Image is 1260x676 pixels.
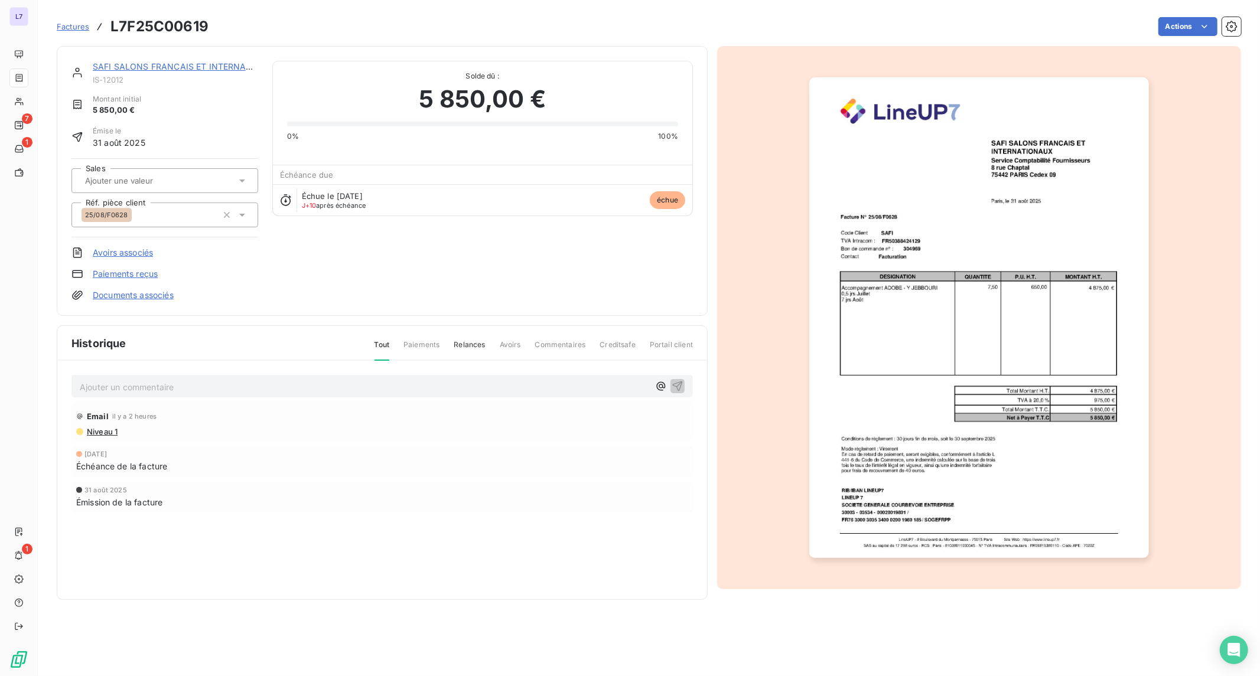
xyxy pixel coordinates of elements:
span: échue [650,191,685,209]
span: Montant initial [93,94,141,104]
span: Échéance due [280,170,334,179]
span: Relances [454,339,485,360]
span: Échéance de la facture [76,460,167,472]
span: il y a 2 heures [112,413,157,420]
span: 100% [658,131,678,142]
span: 5 850,00 € [93,104,141,116]
span: 31 août 2025 [93,136,145,149]
span: Historique [71,335,126,351]
span: Paiements [403,339,439,360]
span: [DATE] [84,450,107,458]
button: Actions [1158,17,1217,36]
span: Avoirs [500,339,521,360]
span: Émission de la facture [76,496,162,508]
span: Niveau 1 [86,427,118,436]
span: 1 [22,544,32,554]
span: Tout [375,339,390,361]
span: 1 [22,137,32,148]
span: Portail client [650,339,693,360]
span: 0% [287,131,299,142]
span: Solde dû : [287,71,678,81]
span: Creditsafe [600,339,636,360]
div: Open Intercom Messenger [1220,636,1248,664]
span: 25/08/F0628 [85,211,128,218]
input: Ajouter une valeur [84,175,203,186]
a: Avoirs associés [93,247,153,259]
span: Commentaires [535,339,586,360]
span: Échue le [DATE] [302,191,363,201]
a: Factures [57,21,89,32]
span: IS-12012 [93,75,258,84]
span: Factures [57,22,89,31]
span: après échéance [302,202,366,209]
span: 5 850,00 € [419,81,546,117]
img: Logo LeanPay [9,650,28,669]
span: J+10 [302,201,317,210]
span: Émise le [93,126,145,136]
span: 7 [22,113,32,124]
span: 31 août 2025 [84,486,127,494]
h3: L7F25C00619 [110,16,209,37]
img: invoice_thumbnail [809,77,1149,558]
a: Paiements reçus [93,268,158,280]
a: SAFI SALONS FRANCAIS ET INTERNATION [93,61,266,71]
a: Documents associés [93,289,174,301]
span: Email [87,412,109,421]
div: L7 [9,7,28,26]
